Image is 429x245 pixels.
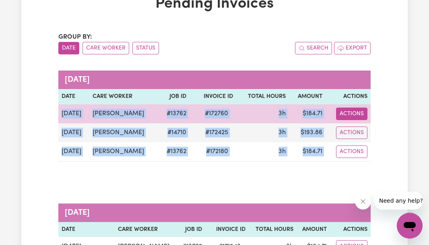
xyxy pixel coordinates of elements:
span: # 172425 [200,128,233,137]
td: $ 184.71 [289,104,326,123]
td: # 14710 [158,123,189,142]
td: [PERSON_NAME] [89,142,158,162]
th: Invoice ID [205,222,249,237]
span: # 172180 [201,147,233,156]
caption: [DATE] [58,71,371,89]
iframe: Message from company [374,192,423,210]
th: Actions [326,89,371,104]
span: Need any help? [5,6,49,12]
button: Search [295,42,332,54]
iframe: Button to launch messaging window [397,213,423,239]
th: Invoice ID [190,89,236,104]
th: Date [58,89,89,104]
td: # 13762 [158,104,189,123]
th: Total Hours [249,222,297,237]
td: [PERSON_NAME] [89,104,158,123]
button: Actions [336,108,367,120]
span: # 172760 [200,109,233,118]
th: Amount [297,222,330,237]
td: $ 193.86 [289,123,326,142]
span: Group by: [58,34,92,40]
th: Job ID [158,89,189,104]
th: Care Worker [115,222,177,237]
span: 3 hours [278,110,286,117]
td: [DATE] [58,104,89,123]
caption: [DATE] [58,203,371,222]
th: Amount [289,89,326,104]
button: Export [334,42,371,54]
button: Actions [336,145,367,158]
td: # 13762 [158,142,189,162]
button: sort invoices by care worker [82,42,129,54]
span: 3 hours [278,129,286,136]
button: sort invoices by paid status [132,42,159,54]
td: [DATE] [58,142,89,162]
span: 3 hours [278,148,286,155]
th: Actions [330,222,371,237]
th: Total Hours [236,89,289,104]
th: Date [58,222,115,237]
button: sort invoices by date [58,42,79,54]
button: Actions [336,127,367,139]
th: Care Worker [89,89,158,104]
iframe: Close message [355,193,371,210]
td: [DATE] [58,123,89,142]
th: Job ID [177,222,205,237]
td: [PERSON_NAME] [89,123,158,142]
td: $ 184.71 [289,142,326,162]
